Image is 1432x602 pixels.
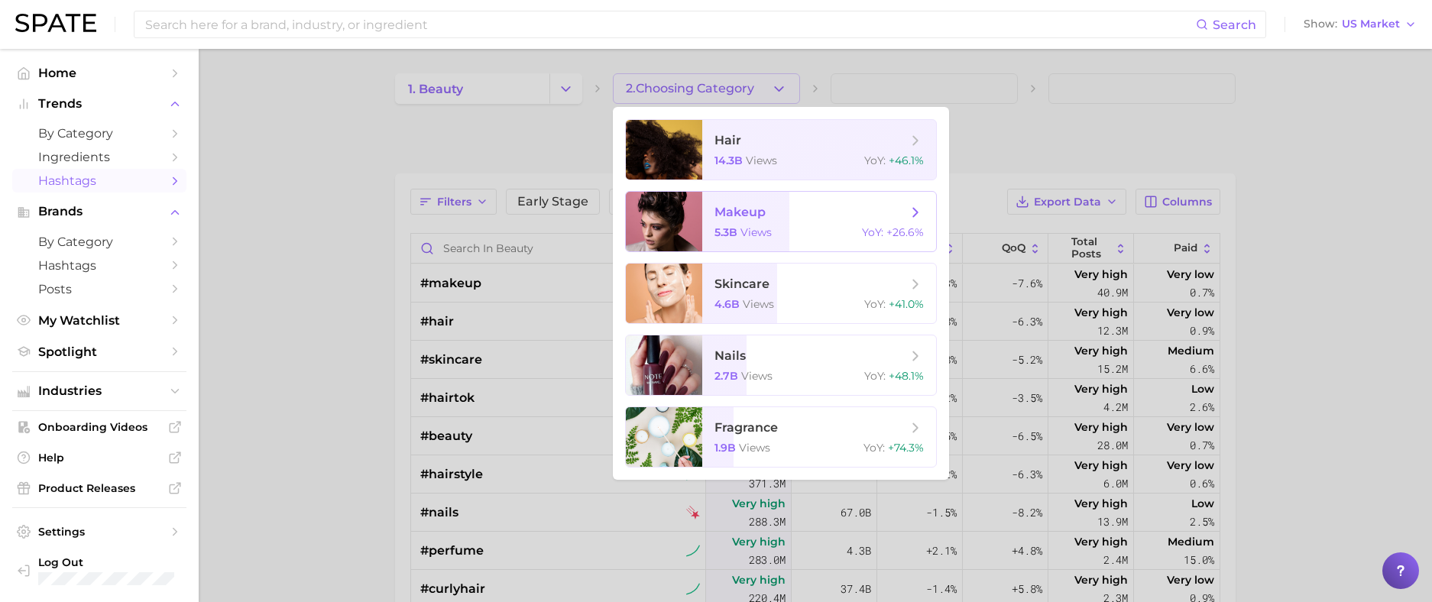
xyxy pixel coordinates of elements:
span: nails [714,348,746,363]
a: Spotlight [12,340,186,364]
a: Settings [12,520,186,543]
a: Help [12,446,186,469]
a: Product Releases [12,477,186,500]
button: Industries [12,380,186,403]
span: views [740,225,772,239]
span: Home [38,66,160,80]
span: Trends [38,97,160,111]
span: +46.1% [889,154,924,167]
span: Brands [38,205,160,218]
span: Show [1304,20,1337,28]
span: +26.6% [886,225,924,239]
span: Settings [38,525,160,539]
span: YoY : [864,369,886,383]
span: 14.3b [714,154,743,167]
span: YoY : [864,297,886,311]
a: Ingredients [12,145,186,169]
a: by Category [12,230,186,254]
span: Log Out [38,555,209,569]
span: 2.7b [714,369,738,383]
span: Ingredients [38,150,160,164]
a: My Watchlist [12,309,186,332]
input: Search here for a brand, industry, or ingredient [144,11,1196,37]
a: Hashtags [12,254,186,277]
a: Onboarding Videos [12,416,186,439]
span: hair [714,133,741,147]
span: Industries [38,384,160,398]
span: Hashtags [38,258,160,273]
span: makeup [714,205,766,219]
a: by Category [12,121,186,145]
a: Posts [12,277,186,301]
span: views [743,297,774,311]
span: views [746,154,777,167]
span: Spotlight [38,345,160,359]
a: Log out. Currently logged in with e-mail emilydy@benefitcosmetics.com. [12,551,186,590]
span: +48.1% [889,369,924,383]
a: Hashtags [12,169,186,193]
img: SPATE [15,14,96,32]
button: ShowUS Market [1300,15,1421,34]
button: Brands [12,200,186,223]
span: My Watchlist [38,313,160,328]
span: +41.0% [889,297,924,311]
span: US Market [1342,20,1400,28]
span: views [739,441,770,455]
span: +74.3% [888,441,924,455]
span: Product Releases [38,481,160,495]
ul: 2.Choosing Category [613,107,949,480]
span: by Category [38,126,160,141]
span: YoY : [862,225,883,239]
span: Hashtags [38,173,160,188]
span: Help [38,451,160,464]
span: by Category [38,235,160,249]
span: 1.9b [714,441,736,455]
a: Home [12,61,186,85]
span: skincare [714,277,769,291]
span: Onboarding Videos [38,420,160,434]
span: Posts [38,282,160,296]
span: views [741,369,773,383]
span: fragrance [714,420,778,435]
button: Trends [12,92,186,115]
span: 5.3b [714,225,737,239]
span: YoY : [863,441,885,455]
span: YoY : [864,154,886,167]
span: Search [1213,18,1256,32]
span: 4.6b [714,297,740,311]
